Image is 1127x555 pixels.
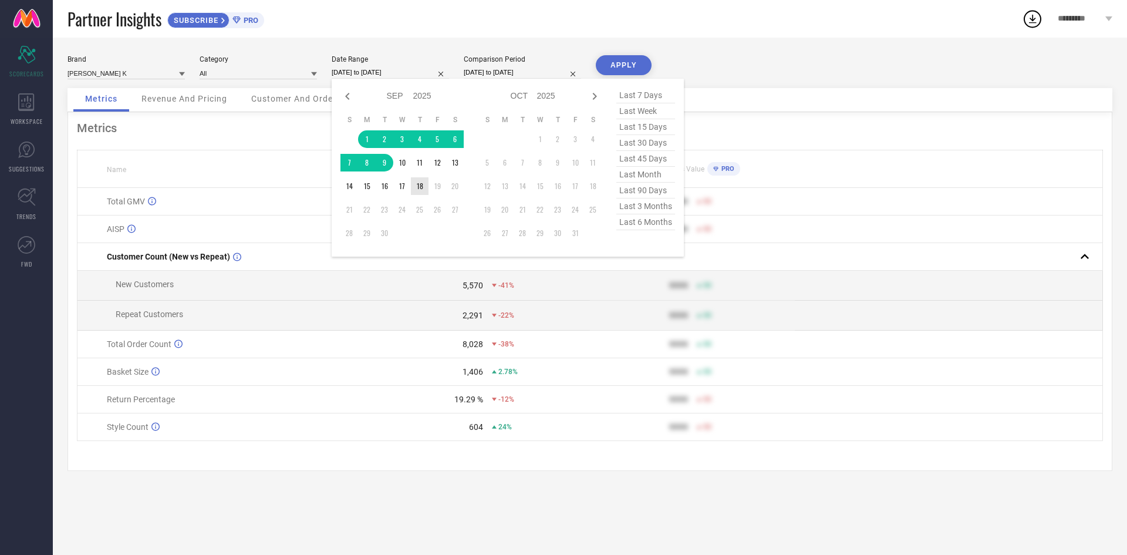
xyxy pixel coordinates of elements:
span: SUBSCRIBE [168,16,221,25]
div: 9999 [669,422,688,432]
span: Return Percentage [107,395,175,404]
td: Thu Oct 02 2025 [549,130,566,148]
th: Friday [566,115,584,125]
td: Wed Sep 24 2025 [393,201,411,218]
div: 9999 [669,281,688,290]
td: Mon Oct 20 2025 [496,201,514,218]
span: -41% [498,281,514,290]
th: Saturday [584,115,602,125]
span: Name [107,166,126,174]
span: 50 [703,281,711,290]
td: Mon Oct 27 2025 [496,224,514,242]
td: Wed Sep 03 2025 [393,130,411,148]
div: 19.29 % [454,395,483,404]
span: AISP [107,224,124,234]
a: SUBSCRIBEPRO [167,9,264,28]
td: Tue Oct 21 2025 [514,201,531,218]
button: APPLY [596,55,652,75]
th: Tuesday [376,115,393,125]
input: Select comparison period [464,66,581,79]
td: Tue Sep 09 2025 [376,154,393,171]
span: last 6 months [616,214,675,230]
div: Comparison Period [464,55,581,63]
td: Thu Oct 09 2025 [549,154,566,171]
td: Mon Sep 15 2025 [358,177,376,195]
th: Wednesday [393,115,411,125]
span: 2.78% [498,368,518,376]
span: 50 [703,423,711,431]
th: Monday [496,115,514,125]
td: Wed Oct 29 2025 [531,224,549,242]
td: Mon Sep 22 2025 [358,201,376,218]
td: Sat Oct 11 2025 [584,154,602,171]
td: Sun Sep 14 2025 [340,177,358,195]
th: Tuesday [514,115,531,125]
span: Customer Count (New vs Repeat) [107,252,230,261]
td: Sat Oct 25 2025 [584,201,602,218]
td: Sun Oct 26 2025 [478,224,496,242]
span: last 3 months [616,199,675,214]
td: Tue Sep 02 2025 [376,130,393,148]
div: 5,570 [463,281,483,290]
td: Tue Sep 23 2025 [376,201,393,218]
td: Sun Oct 05 2025 [478,154,496,171]
span: 50 [703,311,711,319]
span: SUGGESTIONS [9,164,45,173]
td: Thu Oct 23 2025 [549,201,566,218]
td: Fri Oct 31 2025 [566,224,584,242]
td: Sun Sep 07 2025 [340,154,358,171]
div: Brand [68,55,185,63]
div: 9999 [669,367,688,376]
div: Previous month [340,89,355,103]
div: 9999 [669,311,688,320]
div: Open download list [1022,8,1043,29]
span: last 90 days [616,183,675,199]
td: Tue Sep 30 2025 [376,224,393,242]
td: Mon Sep 08 2025 [358,154,376,171]
th: Saturday [446,115,464,125]
span: Partner Insights [68,7,161,31]
td: Tue Oct 28 2025 [514,224,531,242]
span: Total Order Count [107,339,171,349]
span: last 7 days [616,88,675,103]
div: Category [200,55,317,63]
td: Thu Sep 11 2025 [411,154,428,171]
span: Customer And Orders [251,94,341,103]
th: Monday [358,115,376,125]
th: Sunday [340,115,358,125]
td: Sat Sep 06 2025 [446,130,464,148]
td: Sun Oct 12 2025 [478,177,496,195]
td: Tue Sep 16 2025 [376,177,393,195]
span: PRO [241,16,258,25]
td: Thu Oct 16 2025 [549,177,566,195]
span: Total GMV [107,197,145,206]
span: last month [616,167,675,183]
span: 50 [703,395,711,403]
span: last week [616,103,675,119]
div: Next month [588,89,602,103]
th: Thursday [549,115,566,125]
td: Wed Sep 17 2025 [393,177,411,195]
span: Revenue And Pricing [141,94,227,103]
td: Sat Oct 18 2025 [584,177,602,195]
td: Tue Oct 07 2025 [514,154,531,171]
span: Style Count [107,422,149,432]
td: Fri Oct 10 2025 [566,154,584,171]
span: last 15 days [616,119,675,135]
td: Sun Oct 19 2025 [478,201,496,218]
th: Wednesday [531,115,549,125]
td: Mon Sep 29 2025 [358,224,376,242]
th: Friday [428,115,446,125]
span: -38% [498,340,514,348]
span: TRENDS [16,212,36,221]
span: WORKSPACE [11,117,43,126]
span: 50 [703,225,711,233]
td: Fri Sep 12 2025 [428,154,446,171]
th: Sunday [478,115,496,125]
span: 50 [703,340,711,348]
span: Metrics [85,94,117,103]
td: Thu Oct 30 2025 [549,224,566,242]
td: Wed Sep 10 2025 [393,154,411,171]
td: Sun Sep 28 2025 [340,224,358,242]
div: 604 [469,422,483,432]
